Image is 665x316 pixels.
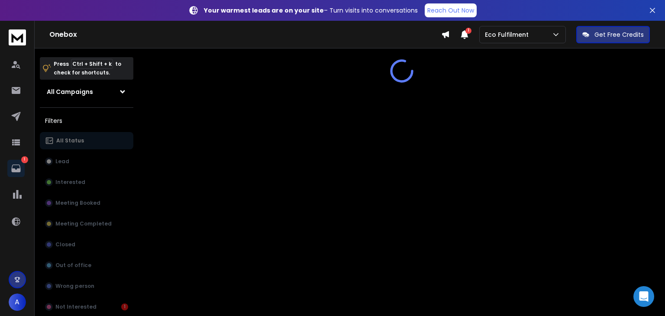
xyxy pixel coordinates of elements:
[9,293,26,311] button: A
[465,28,471,34] span: 1
[576,26,650,43] button: Get Free Credits
[594,30,644,39] p: Get Free Credits
[485,30,532,39] p: Eco Fulfilment
[7,160,25,177] a: 1
[633,286,654,307] div: Open Intercom Messenger
[9,29,26,45] img: logo
[425,3,477,17] a: Reach Out Now
[54,60,121,77] p: Press to check for shortcuts.
[71,59,113,69] span: Ctrl + Shift + k
[427,6,474,15] p: Reach Out Now
[40,115,133,127] h3: Filters
[204,6,418,15] p: – Turn visits into conversations
[47,87,93,96] h1: All Campaigns
[21,156,28,163] p: 1
[204,6,324,15] strong: Your warmest leads are on your site
[40,83,133,100] button: All Campaigns
[49,29,441,40] h1: Onebox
